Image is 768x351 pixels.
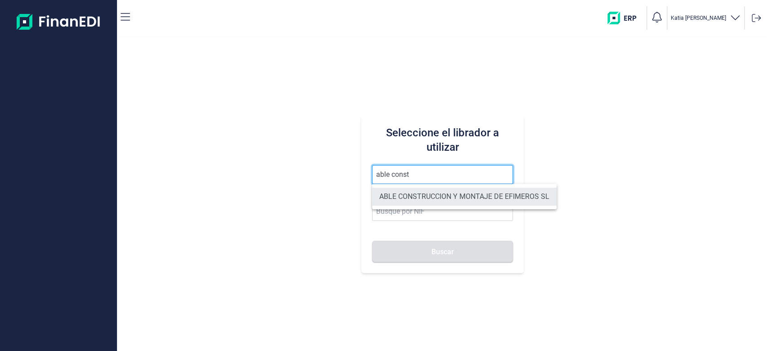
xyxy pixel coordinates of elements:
h3: Seleccione el librador a utilizar [372,126,513,154]
button: Katia [PERSON_NAME] [671,12,741,25]
span: Buscar [431,248,454,255]
button: Buscar [372,241,513,262]
p: Katia [PERSON_NAME] [671,14,726,22]
img: Logo de aplicación [17,7,101,36]
img: erp [607,12,643,24]
input: Busque por NIF [372,202,513,221]
li: ABLE CONSTRUCCION Y MONTAJE DE EFIMEROS SL [372,188,557,206]
input: Seleccione la razón social [372,165,513,184]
